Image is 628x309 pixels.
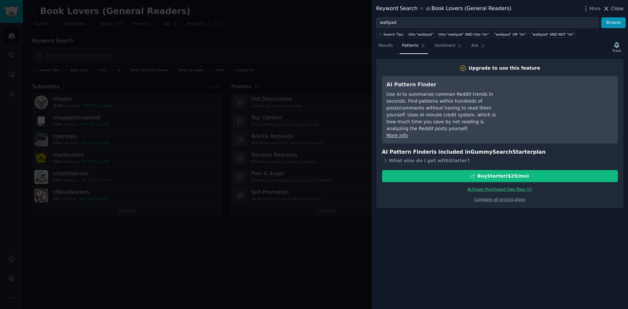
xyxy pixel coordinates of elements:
[382,170,618,182] button: BuyStarter($29/mo)
[494,32,526,37] div: "wattpad" OR "im"
[530,30,576,38] a: "wattpad" AND NOT "im"
[493,30,528,38] a: "wattpad" OR "im"
[376,41,395,54] a: Results
[612,48,621,53] div: Track
[435,43,455,49] span: Sentiment
[420,6,423,12] span: in
[382,148,618,156] h3: AI Pattern Finder is included in plan
[432,41,464,54] a: Sentiment
[376,5,511,13] div: Keyword Search Book Lovers (General Readers)
[400,41,427,54] a: Patterns
[387,91,506,132] div: Use AI to summarize common Reddit trends in seconds. Find patterns within hundreds of posts/comme...
[387,81,506,89] h3: AI Pattern Finder
[439,32,489,37] div: title:"wattpad" AND title:"im"
[470,149,533,155] span: GummySearch Starter
[515,81,613,130] iframe: YouTube video player
[589,5,601,12] span: More
[469,41,488,54] a: Ask
[409,32,434,37] div: title:"wattpad"
[402,43,418,49] span: Patterns
[471,43,479,49] span: Ask
[376,30,405,38] button: Search Tips
[611,5,623,12] span: Close
[531,32,574,37] div: "wattpad" AND NOT "im"
[601,17,626,28] button: Browse
[610,40,623,54] button: Track
[407,30,435,38] a: title:"wattpad"
[467,187,532,192] a: Activate Purchased Day Pass (1)
[474,197,525,202] a: Compare all pricing plans
[469,65,540,72] div: Upgrade to use this feature
[376,17,599,28] input: Try a keyword related to your business
[382,156,618,165] div: What else do I get with Starter ?
[583,5,601,12] button: More
[378,43,393,49] span: Results
[437,30,490,38] a: title:"wattpad" AND title:"im"
[478,173,529,180] div: Buy Starter ($ 29 /mo )
[603,5,623,12] button: Close
[387,133,408,138] a: More info
[383,32,403,37] span: Search Tips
